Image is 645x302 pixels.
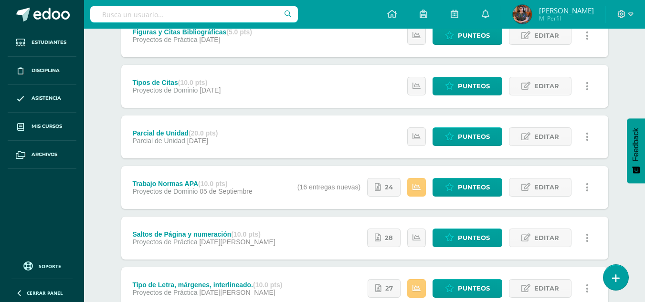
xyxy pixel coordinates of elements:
input: Busca un usuario... [90,6,298,22]
span: [DATE][PERSON_NAME] [199,289,275,296]
span: Editar [534,178,559,196]
a: Punteos [433,26,502,45]
span: Punteos [458,229,490,247]
strong: (10.0 pts) [231,230,260,238]
span: Proyectos de Dominio [132,86,198,94]
a: Punteos [433,178,502,197]
a: Asistencia [8,85,76,113]
span: Proyectos de Práctica [132,36,197,43]
strong: (10.0 pts) [253,281,282,289]
span: 05 de Septiembre [200,187,253,195]
span: Mis cursos [32,123,62,130]
div: Tipos de Citas [132,79,221,86]
a: 27 [368,279,401,298]
span: Editar [534,128,559,146]
span: Mi Perfil [539,14,594,22]
button: Feedback - Mostrar encuesta [627,118,645,183]
span: Estudiantes [32,39,66,46]
a: 28 [367,229,401,247]
span: Editar [534,27,559,44]
span: 27 [385,280,393,297]
div: Parcial de Unidad [132,129,218,137]
span: Disciplina [32,67,60,74]
span: Proyectos de Práctica [132,289,197,296]
span: Editar [534,280,559,297]
a: Mis cursos [8,113,76,141]
span: 24 [385,178,393,196]
div: Figuras y Citas Bibliográficas [132,28,252,36]
strong: (10.0 pts) [178,79,207,86]
a: Punteos [433,127,502,146]
span: Punteos [458,128,490,146]
a: Punteos [433,279,502,298]
span: Editar [534,229,559,247]
span: Punteos [458,27,490,44]
a: Soporte [11,259,73,272]
div: Saltos de Página y numeración [132,230,275,238]
a: Estudiantes [8,29,76,57]
span: Soporte [39,263,61,270]
a: Punteos [433,77,502,95]
span: Parcial de Unidad [132,137,185,145]
strong: (5.0 pts) [226,28,252,36]
span: [DATE] [200,86,221,94]
strong: (10.0 pts) [198,180,227,187]
span: Proyectos de Práctica [132,238,197,246]
span: Cerrar panel [27,290,63,296]
img: 9db772e8944e9cd6cbe26e11f8fa7e9a.png [513,5,532,24]
span: Punteos [458,77,490,95]
span: [DATE][PERSON_NAME] [199,238,275,246]
span: Archivos [32,151,57,158]
span: Proyectos de Dominio [132,187,198,195]
a: Punteos [433,229,502,247]
span: 28 [385,229,393,247]
a: Archivos [8,141,76,169]
a: Disciplina [8,57,76,85]
div: Trabajo Normas APA [132,180,252,187]
span: [DATE] [187,137,208,145]
span: Punteos [458,280,490,297]
span: Editar [534,77,559,95]
span: Punteos [458,178,490,196]
span: Feedback [632,128,640,161]
span: Asistencia [32,94,61,102]
div: Tipo de Letra, márgenes, interlineado. [132,281,282,289]
span: [DATE] [199,36,220,43]
span: [PERSON_NAME] [539,6,594,15]
strong: (20.0 pts) [189,129,218,137]
a: 24 [367,178,401,197]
